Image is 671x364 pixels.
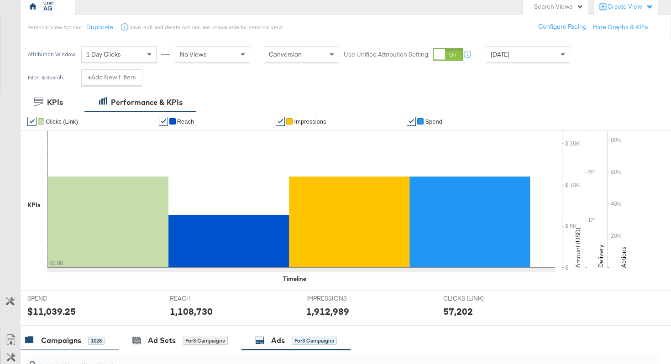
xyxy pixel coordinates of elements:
div: for 3 Campaigns [292,337,337,345]
div: 1,108,730 [170,305,213,318]
div: Filter & Search: [27,74,64,81]
span: REACH [170,294,238,303]
a: ✔ [159,117,168,126]
span: Spend [425,118,442,125]
div: $11,039.25 [27,305,76,318]
button: Configure Pacing [532,19,593,35]
button: Duplicate [86,23,113,31]
span: Impressions [294,118,326,125]
div: AG [43,4,52,13]
div: Ad Sets [148,335,176,346]
span: IMPRESSIONS [306,294,375,303]
div: for 3 Campaigns [183,337,228,345]
div: Personal View Actions: [27,24,83,31]
a: ✔ [276,117,285,126]
a: ✔ [27,117,37,126]
span: CLICKS (LINK) [443,294,512,303]
div: KPIs [47,97,63,108]
div: Campaigns [41,335,81,346]
span: 1 Day Clicks [86,50,121,58]
div: 1028 [88,337,105,345]
div: Ads [271,335,285,346]
div: KPIs [27,201,41,209]
text: Amount (USD) [574,228,582,268]
button: Hide Graphs & KPIs [593,23,648,31]
div: Save, edit and delete options are unavailable for personal view. [129,24,283,31]
strong: + [88,73,91,82]
span: Reach [177,118,194,125]
div: Attribution Window: [27,51,77,57]
div: 57,202 [443,305,473,318]
span: [DATE] [491,50,509,58]
div: 1,912,989 [306,305,349,318]
label: Use Unified Attribution Setting: [344,50,430,59]
a: ✔ [407,117,416,126]
div: Timeline [283,275,306,283]
text: Actions [619,246,628,268]
span: SPEND [27,294,96,303]
span: Clicks (Link) [46,118,78,125]
div: Performance & KPIs [111,97,183,108]
text: Delivery [597,244,605,268]
span: No Views [180,50,207,58]
span: Conversion [269,50,302,58]
button: +Add New Filters [81,69,142,86]
div: Create View [608,2,653,11]
div: Search Views [534,2,584,11]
